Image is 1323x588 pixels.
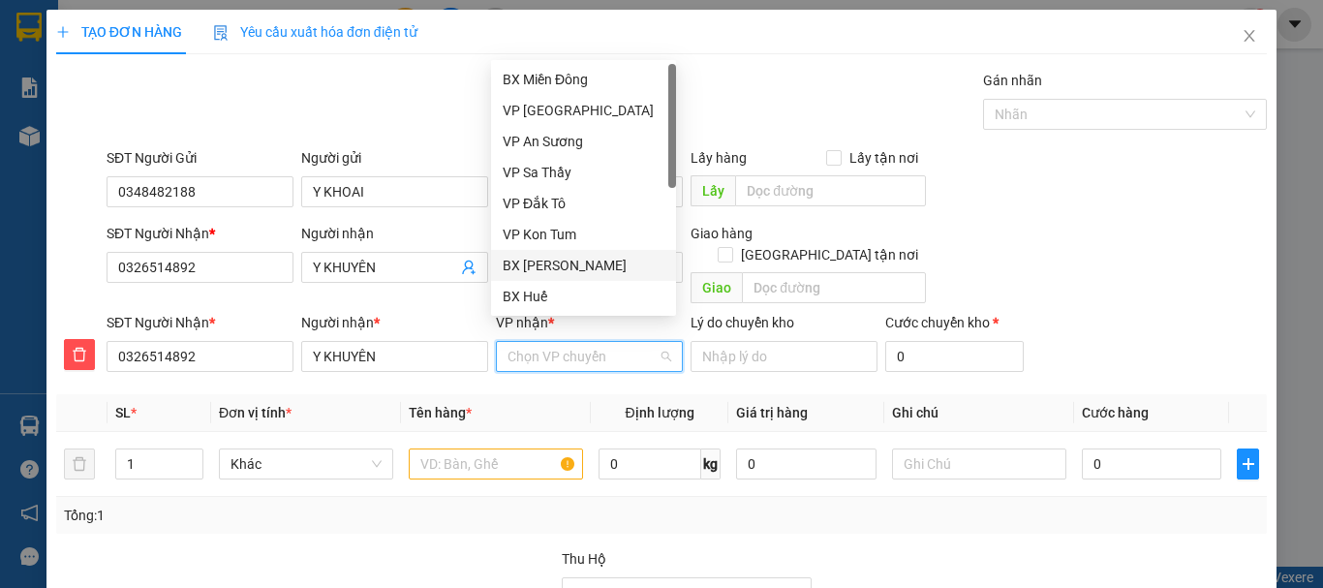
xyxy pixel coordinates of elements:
div: VP Sa Thầy [503,162,664,183]
span: plus [56,25,70,39]
div: VP Đà Nẵng [491,95,676,126]
input: Lý do chuyển kho [691,341,877,372]
span: close [1242,28,1257,44]
span: Giá trị hàng [736,405,808,420]
span: Đơn vị tính [219,405,292,420]
span: VP nhận [496,315,548,330]
span: Định lượng [625,405,693,420]
div: SĐT Người Nhận [107,223,293,244]
input: VD: Bàn, Ghế [409,449,583,480]
div: Người nhận [301,223,488,244]
label: Gán nhãn [983,73,1042,88]
input: Tên người nhận [301,341,488,372]
div: 80.000 [182,125,343,152]
input: Dọc đường [742,272,926,303]
button: plus [1237,449,1259,480]
button: delete [64,339,95,370]
div: VP Đắk Hà [185,16,341,40]
img: icon [213,25,229,41]
div: VP Đắk Tô [491,188,676,219]
div: [PERSON_NAME] [16,63,171,86]
span: SL [115,405,131,420]
button: delete [64,449,95,480]
span: plus [1238,456,1258,472]
div: BX Phạm Văn Đồng [491,250,676,281]
span: Lấy hàng [691,150,747,166]
div: BX Huế [503,286,664,307]
label: Lý do chuyển kho [691,315,794,330]
span: user-add [461,260,477,275]
input: Ghi Chú [892,449,1066,480]
div: VP Kon Tum [491,219,676,250]
div: 0916204153 [16,86,171,113]
div: VP An Sương [503,131,664,152]
div: Tổng: 1 [64,505,512,526]
button: Close [1222,10,1277,64]
div: VP [GEOGRAPHIC_DATA] [503,100,664,121]
span: delete [65,347,94,362]
span: Giao [691,272,742,303]
div: VP An Sương [491,126,676,157]
div: VP Sa Thầy [491,157,676,188]
span: Lấy tận nơi [842,147,926,169]
span: Tên hàng [409,405,472,420]
span: Cước hàng [1082,405,1149,420]
input: 0 [736,449,876,480]
span: CC : [182,130,209,150]
div: Người gửi [301,147,488,169]
div: SĐT Người Nhận [107,312,293,333]
div: Cước chuyển kho [885,312,1024,333]
span: kg [701,449,721,480]
div: SĐT Người Gửi [107,147,293,169]
span: Giao hàng [691,226,753,241]
span: Khác [231,449,382,479]
div: BX [PERSON_NAME] [503,255,664,276]
span: TẠO ĐƠN HÀNG [56,24,182,40]
div: LAN ANH [185,40,341,63]
div: VP [PERSON_NAME] [16,16,171,63]
span: [GEOGRAPHIC_DATA] tận nơi [733,244,926,265]
input: SĐT người nhận [107,341,293,372]
input: Dọc đường [735,175,926,206]
span: Nhận: [185,18,231,39]
div: BX Miền Đông [491,64,676,95]
span: Thu Hộ [562,551,606,567]
div: BX Huế [491,281,676,312]
div: 0972720540 [185,63,341,90]
span: Lấy [691,175,735,206]
span: Yêu cầu xuất hóa đơn điện tử [213,24,417,40]
th: Ghi chú [884,394,1074,432]
span: Gửi: [16,18,46,39]
div: VP Kon Tum [503,224,664,245]
div: BX Miền Đông [503,69,664,90]
div: Người nhận [301,312,488,333]
div: VP Đắk Tô [503,193,664,214]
